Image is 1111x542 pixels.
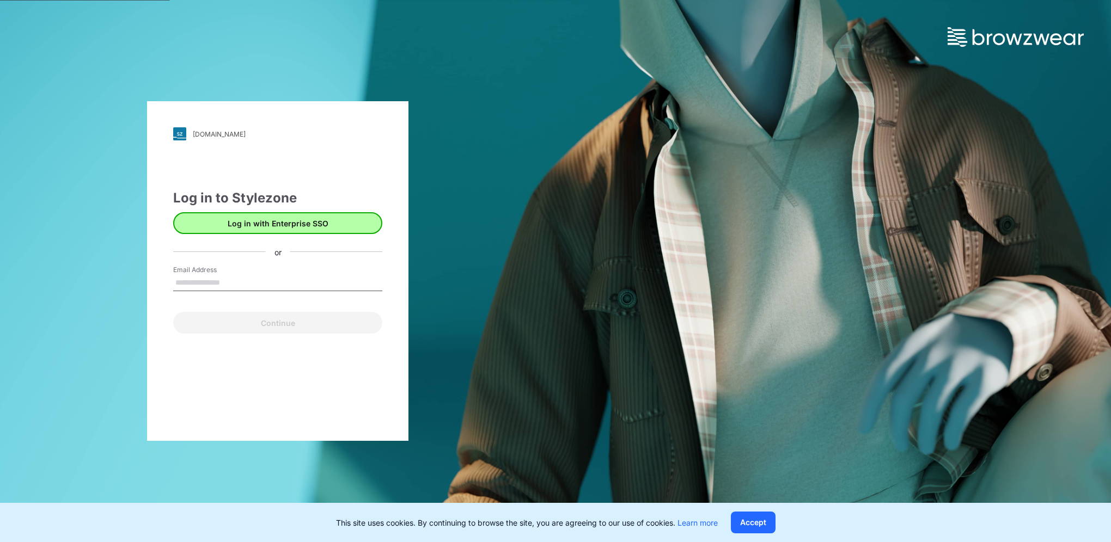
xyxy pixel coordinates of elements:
button: Log in with Enterprise SSO [173,212,382,234]
img: svg+xml;base64,PHN2ZyB3aWR0aD0iMjgiIGhlaWdodD0iMjgiIHZpZXdCb3g9IjAgMCAyOCAyOCIgZmlsbD0ibm9uZSIgeG... [173,127,186,140]
button: Accept [731,512,776,533]
div: Log in to Stylezone [173,188,382,208]
label: Email Address [173,265,249,275]
a: [DOMAIN_NAME] [173,127,382,140]
img: browzwear-logo.73288ffb.svg [948,27,1084,47]
div: or [266,246,290,257]
a: Learn more [677,518,718,527]
p: This site uses cookies. By continuing to browse the site, you are agreeing to our use of cookies. [336,517,718,528]
div: [DOMAIN_NAME] [193,130,246,138]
